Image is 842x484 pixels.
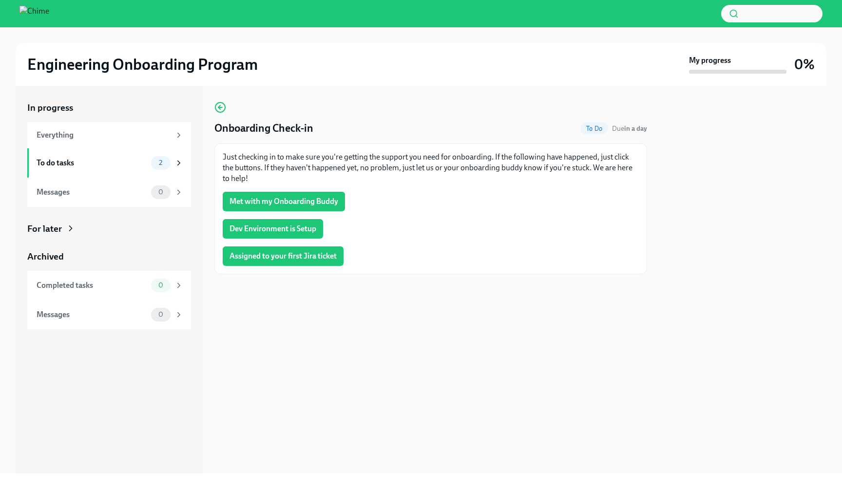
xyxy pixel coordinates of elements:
span: Due [612,124,647,133]
a: Messages0 [27,178,191,207]
span: 0 [153,282,169,289]
span: 2 [153,159,168,166]
button: Met with my Onboarding Buddy [223,192,345,211]
span: Dev Environment is Setup [230,224,316,234]
div: Messages [37,309,147,320]
a: Everything [27,122,191,148]
a: Archived [27,250,191,263]
img: Chime [19,6,49,21]
h3: 0% [794,56,815,73]
a: Messages0 [27,300,191,329]
strong: in a day [624,124,647,133]
button: Assigned to your first Jira ticket [223,246,344,266]
p: Just checking in to make sure you're getting the support you need for onboarding. If the followin... [223,152,639,184]
h2: Engineering Onboarding Program [27,55,258,74]
a: In progress [27,101,191,114]
a: For later [27,222,191,235]
span: August 28th, 2025 18:00 [612,124,647,133]
div: For later [27,222,62,235]
button: Dev Environment is Setup [223,219,323,239]
div: To do tasks [37,158,147,168]
span: 0 [153,311,169,318]
h4: Onboarding Check-in [214,121,313,136]
strong: My progress [689,55,731,66]
div: Messages [37,187,147,198]
span: Met with my Onboarding Buddy [230,197,338,206]
a: To do tasks2 [27,148,191,178]
div: Everything [37,130,171,141]
span: Assigned to your first Jira ticket [230,251,337,261]
span: To Do [580,125,608,132]
a: Completed tasks0 [27,271,191,300]
span: 0 [153,188,169,196]
div: Completed tasks [37,280,147,291]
